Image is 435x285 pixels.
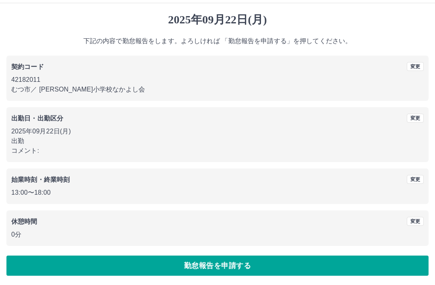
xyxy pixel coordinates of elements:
b: 始業時刻・終業時刻 [11,176,70,183]
button: 変更 [407,62,424,71]
p: 2025年09月22日(月) [11,127,424,136]
p: 0分 [11,230,424,239]
p: 下記の内容で勤怠報告をします。よろしければ 「勤怠報告を申請する」を押してください。 [6,36,429,46]
p: 42182011 [11,75,424,85]
b: 出勤日・出勤区分 [11,115,63,122]
button: 変更 [407,114,424,123]
button: 勤怠報告を申請する [6,256,429,276]
b: 契約コード [11,63,44,70]
p: 13:00 〜 18:00 [11,188,424,198]
p: むつ市 ／ [PERSON_NAME]小学校なかよし会 [11,85,424,94]
h1: 2025年09月22日(月) [6,13,429,27]
p: 出勤 [11,136,424,146]
p: コメント: [11,146,424,156]
b: 休憩時間 [11,218,37,225]
button: 変更 [407,175,424,184]
button: 変更 [407,217,424,226]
